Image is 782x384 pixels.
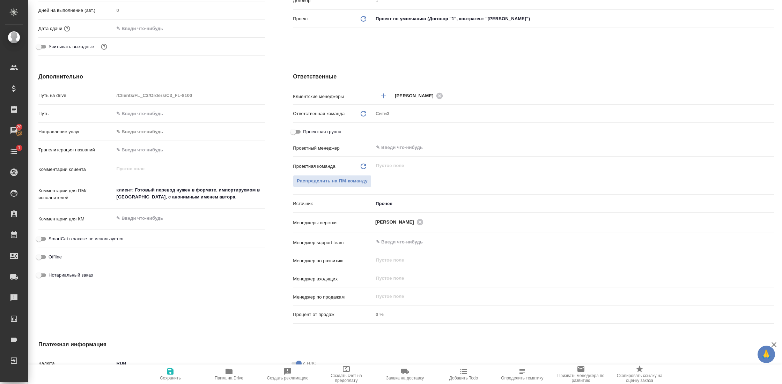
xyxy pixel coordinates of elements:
button: Если добавить услуги и заполнить их объемом, то дата рассчитается автоматически [62,24,72,33]
p: Проектный менеджер [293,145,373,152]
p: Комментарии для ПМ/исполнителей [38,187,114,201]
button: Скопировать ссылку на оценку заказа [610,364,669,384]
div: RUB [114,357,265,369]
p: Менеджер по продажам [293,294,373,301]
span: Offline [49,254,62,261]
span: Распределить на ПМ-команду [297,177,368,185]
input: ✎ Введи что-нибудь [375,143,749,152]
span: Проектная группа [303,128,341,135]
div: [PERSON_NAME] [375,218,426,226]
p: Путь на drive [38,92,114,99]
span: Сохранить [160,376,181,381]
span: Определить тематику [501,376,543,381]
span: Учитывать выходные [49,43,94,50]
span: Создать счет на предоплату [321,373,371,383]
button: 🙏 [758,346,775,363]
p: Процент от продаж [293,311,373,318]
button: Добавить Todo [434,364,493,384]
button: Папка на Drive [200,364,258,384]
p: Менеджер по развитию [293,257,373,264]
button: Призвать менеджера по развитию [552,364,610,384]
span: SmartCat в заказе не используется [49,235,123,242]
div: ✎ Введи что-нибудь [114,126,265,138]
h4: Дополнительно [38,73,265,81]
span: Призвать менеджера по развитию [556,373,606,383]
input: ✎ Введи что-нибудь [114,23,175,33]
input: Пустое поле [375,274,758,283]
a: 20 [2,122,26,139]
div: [PERSON_NAME] [395,91,445,100]
p: Дней на выполнение (авт.) [38,7,114,14]
span: Нотариальный заказ [49,272,93,279]
span: [PERSON_NAME] [395,92,438,99]
div: ✎ Введи что-нибудь [116,128,257,135]
span: Папка на Drive [215,376,243,381]
p: Источник [293,200,373,207]
span: 20 [13,123,26,130]
a: 1 [2,143,26,160]
p: Направление услуг [38,128,114,135]
div: Прочее [373,198,774,210]
button: Open [770,95,772,97]
p: Путь [38,110,114,117]
button: Заявка на доставку [376,364,434,384]
div: Проект по умолчанию (Договор "1", контрагент "[PERSON_NAME]") [373,13,774,25]
p: Транслитерация названий [38,146,114,153]
span: с НДС [303,360,316,367]
input: Пустое поле [375,292,758,301]
button: Open [770,221,772,223]
p: Валюта [38,360,114,367]
p: Проект [293,15,308,22]
p: Комментарии клиента [38,166,114,173]
span: [PERSON_NAME] [375,219,418,226]
input: Пустое поле [375,256,758,264]
p: Дата сдачи [38,25,62,32]
input: Пустое поле [373,309,774,319]
p: Менеджер входящих [293,276,373,283]
button: Выбери, если сб и вс нужно считать рабочими днями для выполнения заказа. [99,42,109,51]
p: Комментарии для КМ [38,216,114,223]
button: Определить тематику [493,364,552,384]
p: Менеджер support team [293,239,373,246]
span: Добавить Todo [449,376,478,381]
button: Добавить менеджера [375,88,392,104]
h4: Платежная информация [38,340,520,349]
h4: Ответственные [293,73,774,81]
button: Распределить на ПМ-команду [293,175,371,187]
div: Сити3 [373,108,774,120]
span: Скопировать ссылку на оценку заказа [614,373,665,383]
span: Создать рекламацию [267,376,309,381]
span: 🙏 [760,347,772,362]
input: Пустое поле [114,90,265,100]
button: Open [770,147,772,148]
p: Проектная команда [293,163,335,170]
button: Open [770,241,772,243]
textarea: клиент: Готовый перевод нужен в формате, импортируемом в [GEOGRAPHIC_DATA], с анонимным именем ав... [114,184,265,203]
input: ✎ Введи что-нибудь [114,145,265,155]
p: Клиентские менеджеры [293,93,373,100]
button: Сохранить [141,364,200,384]
button: Создать рекламацию [258,364,317,384]
input: ✎ Введи что-нибудь [375,238,749,246]
p: Ответственная команда [293,110,345,117]
button: Создать счет на предоплату [317,364,376,384]
span: 1 [14,144,24,151]
p: Менеджеры верстки [293,219,373,226]
input: Пустое поле [114,5,265,15]
input: ✎ Введи что-нибудь [114,108,265,119]
span: Заявка на доставку [386,376,424,381]
input: Пустое поле [375,161,758,170]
